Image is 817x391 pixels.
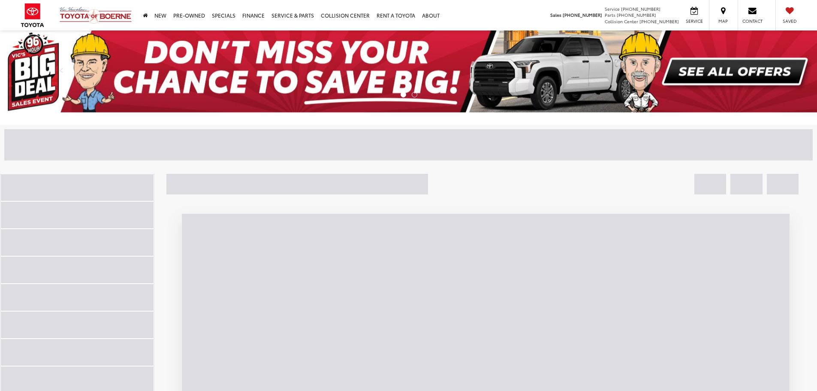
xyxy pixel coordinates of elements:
img: Vic Vaughan Toyota of Boerne [59,6,132,24]
span: [PHONE_NUMBER] [639,18,679,24]
span: Service [605,6,620,12]
span: Parts [605,12,615,18]
span: Service [684,18,704,24]
span: [PHONE_NUMBER] [563,12,602,18]
span: Saved [780,18,799,24]
span: Sales [550,12,561,18]
span: [PHONE_NUMBER] [617,12,656,18]
span: Contact [742,18,763,24]
span: Collision Center [605,18,638,24]
span: [PHONE_NUMBER] [621,6,660,12]
span: Map [714,18,733,24]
